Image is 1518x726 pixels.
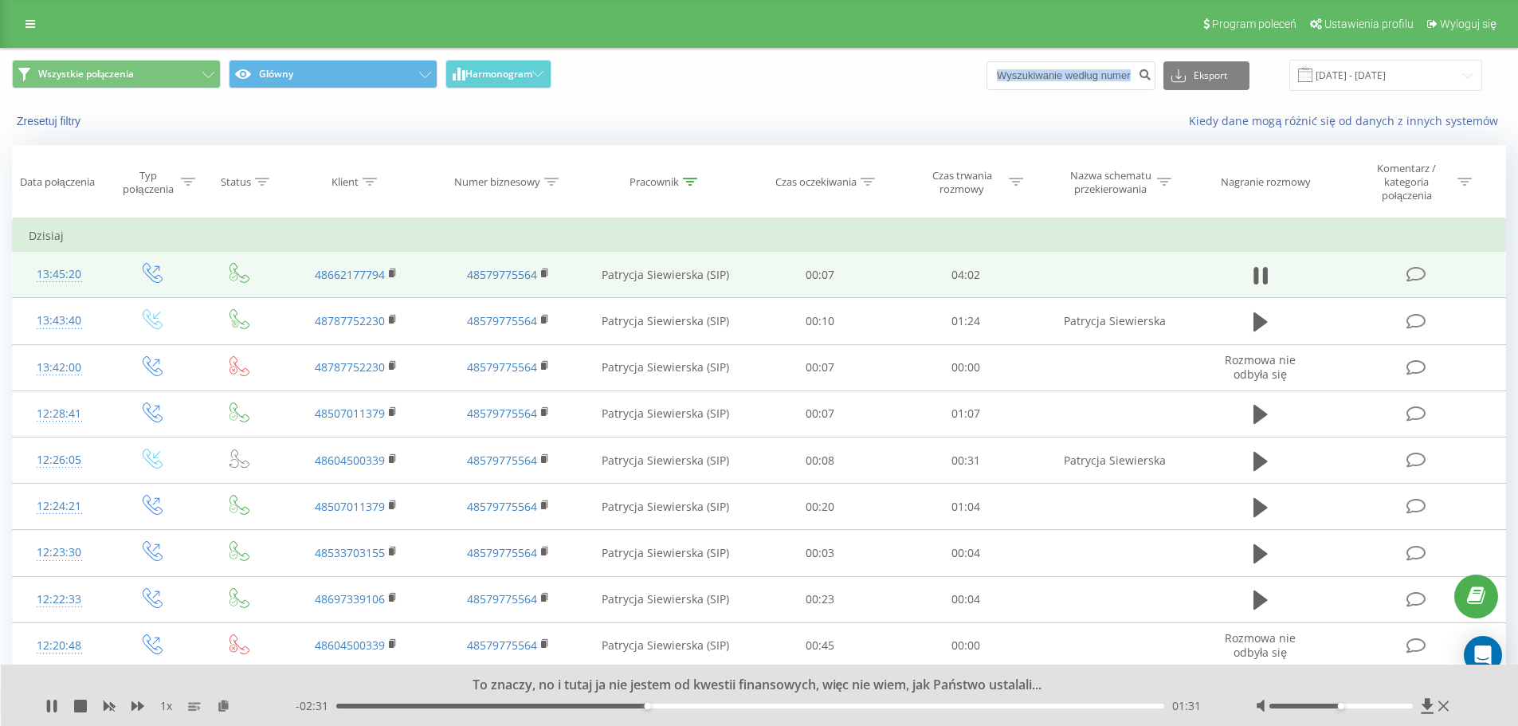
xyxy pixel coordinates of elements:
a: 48579775564 [467,638,537,653]
a: 48579775564 [467,359,537,375]
div: 13:43:40 [29,305,90,336]
div: Klient [331,175,359,189]
td: 01:07 [893,390,1039,437]
td: Patrycja Siewierska (SIP) [584,438,747,484]
td: Patrycja Siewierska (SIP) [584,484,747,530]
div: Numer biznesowy [454,175,540,189]
div: Accessibility label [644,703,650,709]
a: 48579775564 [467,453,537,468]
a: 48579775564 [467,406,537,421]
span: Rozmowa nie odbyła się [1225,630,1296,660]
td: Patrycja Siewierska (SIP) [584,344,747,390]
a: 48579775564 [467,499,537,514]
div: To znaczy, no i tutaj ja nie jestem od kwestii finansowych, więc nie wiem, jak Państwo ustalali... [186,677,1312,694]
td: Patrycja Siewierska (SIP) [584,622,747,669]
td: 00:10 [747,298,893,344]
td: 00:08 [747,438,893,484]
td: 00:04 [893,576,1039,622]
div: 12:24:21 [29,491,90,522]
span: 1 x [160,698,172,714]
a: 48579775564 [467,313,537,328]
a: 48787752230 [315,313,385,328]
input: Wyszukiwanie według numeru [987,61,1155,90]
span: - 02:31 [296,698,336,714]
span: Program poleceń [1212,18,1296,30]
a: 48662177794 [315,267,385,282]
span: Ustawienia profilu [1324,18,1414,30]
span: Wyloguj się [1440,18,1496,30]
a: 48787752230 [315,359,385,375]
a: 48579775564 [467,267,537,282]
div: Czas trwania rozmowy [920,169,1005,196]
div: Pracownik [630,175,679,189]
a: Kiedy dane mogą różnić się od danych z innych systemów [1189,113,1506,128]
td: 04:02 [893,252,1039,298]
td: 00:31 [893,438,1039,484]
td: 00:07 [747,390,893,437]
td: Patrycja Siewierska (SIP) [584,530,747,576]
span: Rozmowa nie odbyła się [1225,352,1296,382]
a: 48579775564 [467,591,537,606]
button: Główny [229,60,437,88]
div: Czas oczekiwania [775,175,857,189]
span: 01:31 [1172,698,1201,714]
div: Data połączenia [20,175,95,189]
a: 48507011379 [315,499,385,514]
button: Eksport [1163,61,1249,90]
div: 12:20:48 [29,630,90,661]
td: 00:00 [893,622,1039,669]
a: 48579775564 [467,545,537,560]
td: 00:00 [893,344,1039,390]
a: 48507011379 [315,406,385,421]
td: 00:45 [747,622,893,669]
td: 01:24 [893,298,1039,344]
div: Typ połączenia [120,169,176,196]
div: Komentarz / kategoria połączenia [1360,162,1453,202]
div: Accessibility label [1338,703,1344,709]
div: Open Intercom Messenger [1464,636,1502,674]
td: Patrycja Siewierska (SIP) [584,390,747,437]
a: 48604500339 [315,453,385,468]
div: 12:28:41 [29,398,90,430]
div: 12:23:30 [29,537,90,568]
td: 00:23 [747,576,893,622]
span: Harmonogram [465,69,532,80]
div: Nagranie rozmowy [1221,175,1311,189]
a: 48533703155 [315,545,385,560]
a: 48604500339 [315,638,385,653]
div: 12:26:05 [29,445,90,476]
button: Wszystkie połączenia [12,60,221,88]
span: Wszystkie połączenia [38,68,134,80]
td: Patrycja Siewierska (SIP) [584,576,747,622]
td: 00:03 [747,530,893,576]
td: 01:04 [893,484,1039,530]
a: 48697339106 [315,591,385,606]
td: Patrycja Siewierska (SIP) [584,252,747,298]
div: 13:45:20 [29,259,90,290]
td: Patrycja Siewierska [1038,298,1190,344]
div: 12:22:33 [29,584,90,615]
div: Status [221,175,251,189]
td: 00:04 [893,530,1039,576]
td: 00:07 [747,252,893,298]
td: Dzisiaj [13,220,1506,252]
td: 00:07 [747,344,893,390]
td: Patrycja Siewierska [1038,438,1190,484]
button: Zresetuj filtry [12,114,88,128]
td: 00:20 [747,484,893,530]
div: 13:42:00 [29,352,90,383]
div: Nazwa schematu przekierowania [1068,169,1153,196]
td: Patrycja Siewierska (SIP) [584,298,747,344]
button: Harmonogram [445,60,551,88]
